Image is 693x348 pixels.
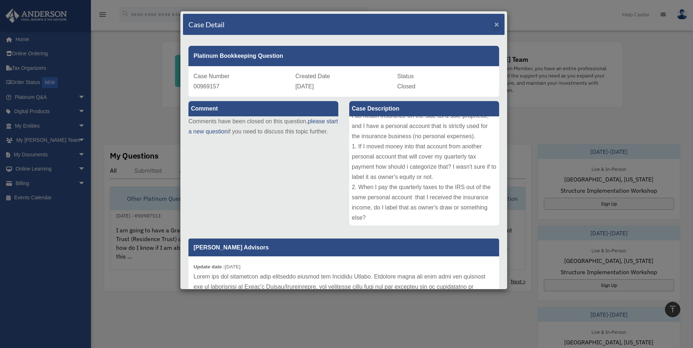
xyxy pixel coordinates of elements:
p: Comments have been closed on this question, if you need to discuss this topic further. [188,116,338,137]
div: I do health insurance on the side as a sole proprietor, and I have a personal account that is str... [349,116,499,225]
a: please start a new question [188,118,338,135]
h4: Case Detail [188,19,224,29]
span: × [494,20,499,28]
span: Status [397,73,414,79]
span: Case Number [194,73,230,79]
span: 00969157 [194,83,219,89]
label: Case Description [349,101,499,116]
button: Close [494,20,499,28]
span: [DATE] [295,83,314,89]
span: Created Date [295,73,330,79]
label: Comment [188,101,338,116]
small: [DATE] [194,264,240,269]
p: [PERSON_NAME] Advisors [188,239,499,256]
b: Update date : [194,264,225,269]
span: Closed [397,83,415,89]
div: Platinum Bookkeeping Question [188,46,499,66]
